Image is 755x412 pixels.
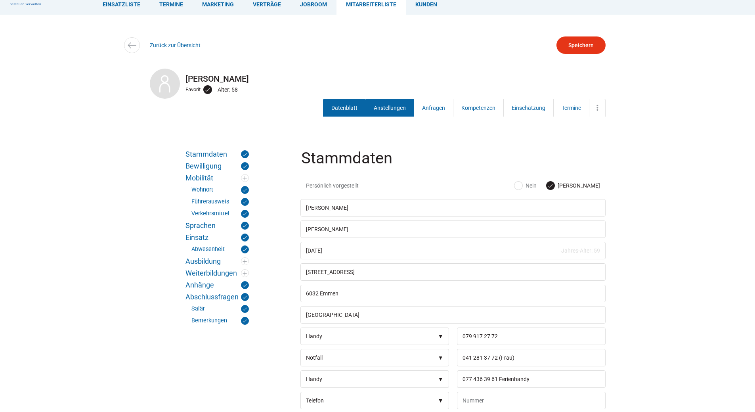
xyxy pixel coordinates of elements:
a: Einschätzung [503,99,554,117]
a: Mobilität [185,174,249,182]
input: Geburtsdatum [300,242,606,259]
input: Nachname [300,220,606,238]
img: icon-arrow-left.svg [126,40,138,51]
a: Anstellungen [365,99,414,117]
a: Stammdaten [185,150,249,158]
a: Führerausweis [191,198,249,206]
a: Weiterbildungen [185,269,249,277]
label: Nein [514,182,537,190]
a: Anhänge [185,281,249,289]
input: Land [300,306,606,324]
a: Bemerkungen [191,317,249,325]
a: Wohnort [191,186,249,194]
input: Nummer [457,370,606,388]
a: Verkehrsmittel [191,210,249,218]
input: Vorname [300,199,606,217]
input: Speichern [556,36,606,54]
a: Einsatz [185,234,249,241]
a: Abschlussfragen [185,293,249,301]
a: Kompetenzen [453,99,504,117]
input: Strasse / CO. Adresse [300,263,606,281]
a: Zurück zur Übersicht [150,42,201,48]
legend: Stammdaten [300,150,607,176]
input: PLZ/Ort [300,285,606,302]
a: Anfragen [414,99,453,117]
input: Nummer [457,328,606,345]
a: Ausbildung [185,257,249,265]
input: Nummer [457,349,606,366]
a: Abwesenheit [191,245,249,253]
input: Nummer [457,392,606,409]
a: Datenblatt [323,99,366,117]
a: Salär [191,305,249,313]
a: Termine [553,99,589,117]
div: Alter: 58 [218,84,240,95]
h2: [PERSON_NAME] [150,74,606,84]
label: [PERSON_NAME] [547,182,600,190]
a: Sprachen [185,222,249,230]
a: Bewilligung [185,162,249,170]
span: Persönlich vorgestellt [306,182,403,190]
